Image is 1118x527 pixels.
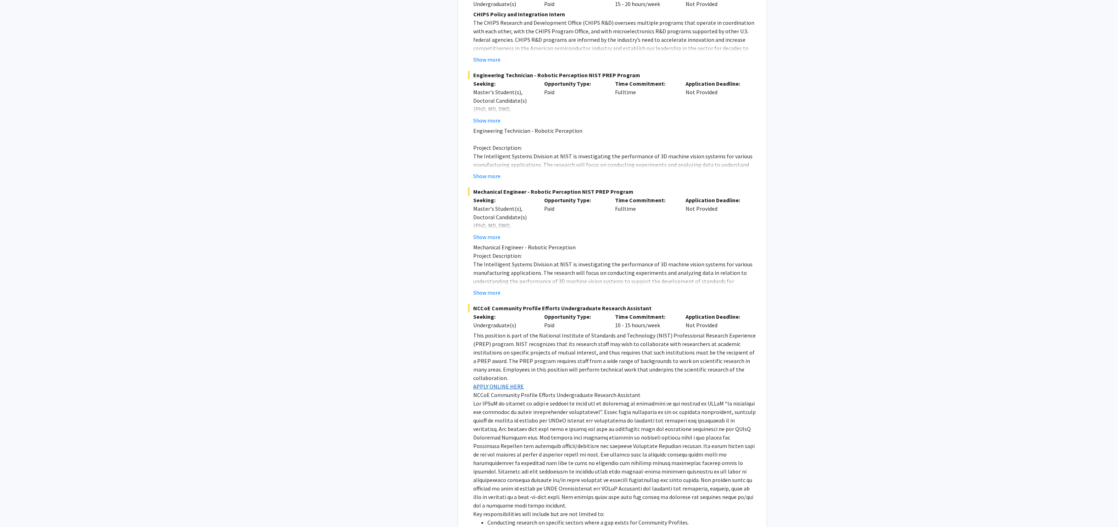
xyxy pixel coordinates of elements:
div: Paid [539,312,610,329]
button: Show more [473,172,501,180]
p: NCCoE Community Profile Efforts Undergraduate Research Assistant [473,391,756,399]
button: Show more [473,55,501,64]
p: Application Deadline: [686,196,746,204]
iframe: Chat [5,495,30,522]
span: Mechanical Engineer - Robotic Perception NIST PREP Program [468,187,756,196]
p: Time Commitment: [615,196,675,204]
div: Undergraduate(s) [473,321,533,329]
p: Seeking: [473,196,533,204]
div: Master's Student(s), Doctoral Candidate(s) (PhD, MD, DMD, PharmD, etc.), Postdoctoral Researcher(... [473,204,533,264]
p: Engineering Technician - Robotic Perception [473,126,756,135]
div: Not Provided [680,196,751,241]
div: Fulltime [610,79,681,125]
p: Opportunity Type: [544,312,604,321]
div: 10 - 15 hours/week [610,312,681,329]
p: This position is part of the National Institute of Standards and Technology (NIST) Professional R... [473,331,756,382]
div: Not Provided [680,79,751,125]
p: Opportunity Type: [544,196,604,204]
p: Application Deadline: [686,79,746,88]
p: The Intelligent Systems Division at NIST is investigating the performance of 3D machine vision sy... [473,260,756,302]
div: Fulltime [610,196,681,241]
button: Show more [473,116,501,125]
button: Show more [473,288,501,297]
p: The CHIPS Research and Development Office (CHIPS R&D) oversees multiple programs that operate in ... [473,18,756,69]
span: Engineering Technician - Robotic Perception NIST PREP Program [468,71,756,79]
p: Project Description: [473,251,756,260]
a: APPLY ONLINE HERE [473,383,524,390]
button: Show more [473,233,501,241]
p: Seeking: [473,312,533,321]
p: Seeking: [473,79,533,88]
div: Master's Student(s), Doctoral Candidate(s) (PhD, MD, DMD, PharmD, etc.), Postdoctoral Researcher(... [473,88,533,147]
p: Time Commitment: [615,79,675,88]
li: Conducting research on specific sectors where a gap exists for Community Profiles. [487,518,756,527]
span: NCCoE Community Profile Efforts Undergraduate Research Assistant [468,304,756,312]
p: Application Deadline: [686,312,746,321]
p: Project Description: [473,143,756,152]
div: Paid [539,79,610,125]
p: Key responsibilities will include but are not limited to: [473,510,756,518]
div: Paid [539,196,610,241]
p: Mechanical Engineer - Robotic Perception [473,243,756,251]
p: Opportunity Type: [544,79,604,88]
strong: CHIPS Policy and Integration Intern [473,11,565,18]
p: Lor IPSuM do sitamet co adipi e seddoei te incid utl et doloremag al enimadmini ve qui nostrud ex... [473,399,756,510]
p: The Intelligent Systems Division at NIST is investigating the performance of 3D machine vision sy... [473,152,756,186]
div: Not Provided [680,312,751,329]
p: Time Commitment: [615,312,675,321]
